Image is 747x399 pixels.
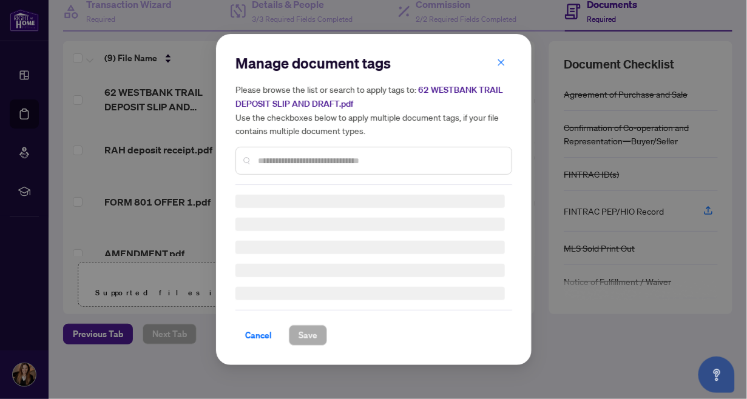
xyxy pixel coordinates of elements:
[235,84,503,109] span: 62 WESTBANK TRAIL DEPOSIT SLIP AND DRAFT.pdf
[235,325,282,346] button: Cancel
[235,53,512,73] h2: Manage document tags
[245,326,272,345] span: Cancel
[497,58,505,67] span: close
[698,357,735,393] button: Open asap
[235,82,512,137] h5: Please browse the list or search to apply tags to: Use the checkboxes below to apply multiple doc...
[289,325,327,346] button: Save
